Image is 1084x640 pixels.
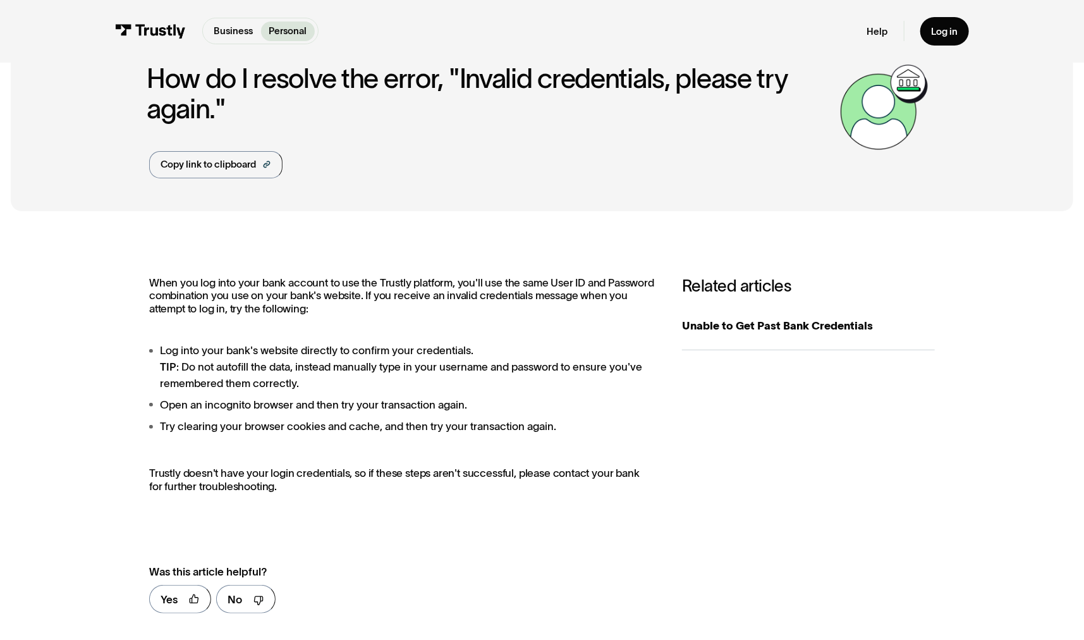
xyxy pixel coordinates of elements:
[682,301,935,350] a: Unable to Get Past Bank Credentials
[216,585,276,613] a: No
[261,22,315,41] a: Personal
[682,276,935,296] h3: Related articles
[161,157,256,172] div: Copy link to clipboard
[149,585,211,613] a: Yes
[147,64,834,123] h1: How do I resolve the error, "Invalid credentials, please try again."
[920,17,968,46] a: Log in
[115,24,185,39] img: Trustly Logo
[205,22,261,41] a: Business
[228,591,242,608] div: No
[149,276,655,316] p: When you log into your bank account to use the Trustly platform, you'll use the same User ID and ...
[269,24,307,39] p: Personal
[161,591,178,608] div: Yes
[867,25,887,38] a: Help
[149,151,283,179] a: Copy link to clipboard
[149,342,655,391] li: Log into your bank's website directly to confirm your credentials. : Do not autofill the data, in...
[214,24,253,39] p: Business
[682,317,935,334] div: Unable to Get Past Bank Credentials
[931,25,958,38] div: Log in
[149,563,626,580] div: Was this article helpful?
[160,360,176,372] strong: TIP
[149,418,655,434] li: Try clearing your browser cookies and cache, and then try your transaction again.
[149,467,655,493] p: Trustly doesn't have your login credentials, so if these steps aren't successful, please contact ...
[149,397,655,413] li: Open an incognito browser and then try your transaction again.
